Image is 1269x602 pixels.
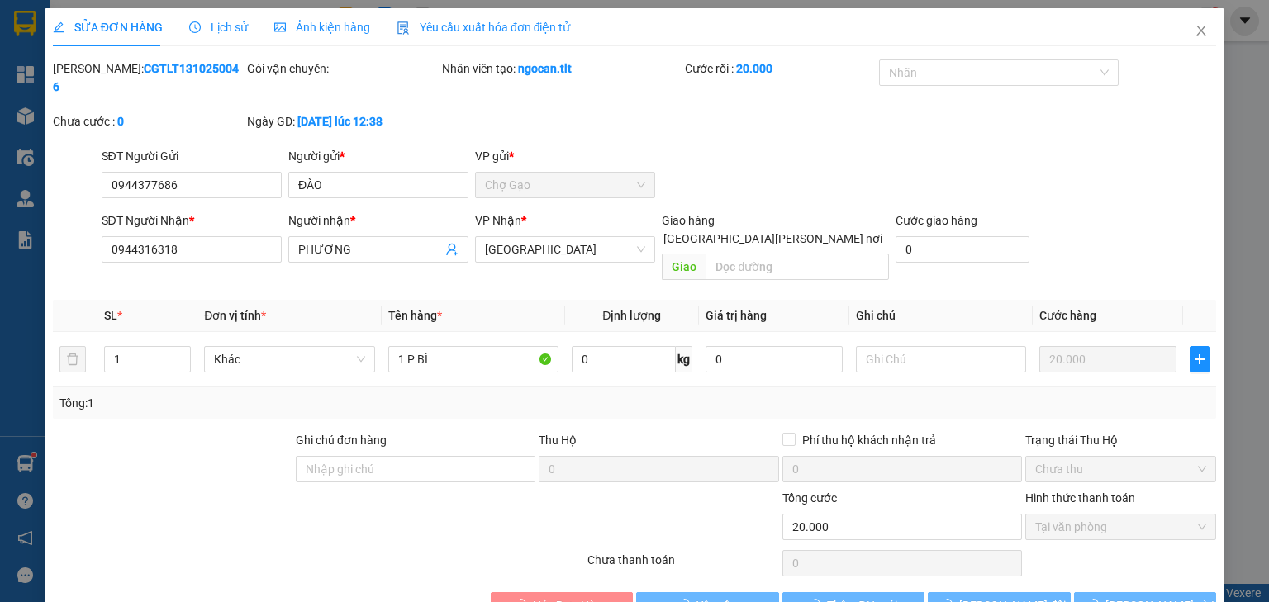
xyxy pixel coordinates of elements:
[1035,457,1206,481] span: Chưa thu
[602,309,661,322] span: Định lượng
[586,551,780,580] div: Chưa thanh toán
[274,21,286,33] span: picture
[662,214,715,227] span: Giao hàng
[518,62,572,75] b: ngocan.tlt
[247,59,438,78] div: Gói vận chuyển:
[445,243,459,256] span: user-add
[288,211,468,230] div: Người nhận
[53,21,163,34] span: SỬA ĐƠN HÀNG
[397,21,410,35] img: icon
[1039,346,1176,372] input: 0
[539,434,577,447] span: Thu Hộ
[657,230,889,248] span: [GEOGRAPHIC_DATA][PERSON_NAME] nơi
[189,21,248,34] span: Lịch sử
[1035,514,1206,539] span: Tại văn phòng
[274,21,370,34] span: Ảnh kiện hàng
[104,309,117,322] span: SL
[117,115,124,128] b: 0
[1178,8,1224,55] button: Close
[53,21,64,33] span: edit
[388,346,558,372] input: VD: Bàn, Ghế
[1190,346,1210,372] button: plus
[706,254,889,280] input: Dọc đường
[388,309,442,322] span: Tên hàng
[1191,353,1209,366] span: plus
[676,346,692,372] span: kg
[204,309,266,322] span: Đơn vị tính
[442,59,682,78] div: Nhân viên tạo:
[706,309,767,322] span: Giá trị hàng
[59,394,491,412] div: Tổng: 1
[1025,431,1216,449] div: Trạng thái Thu Hộ
[247,112,438,130] div: Ngày GD:
[297,115,383,128] b: [DATE] lúc 12:38
[1195,24,1208,37] span: close
[475,214,521,227] span: VP Nhận
[53,62,239,93] b: CGTLT1310250046
[896,214,977,227] label: Cước giao hàng
[53,59,244,96] div: [PERSON_NAME]:
[1039,309,1096,322] span: Cước hàng
[662,254,706,280] span: Giao
[856,346,1026,372] input: Ghi Chú
[782,491,837,505] span: Tổng cước
[796,431,943,449] span: Phí thu hộ khách nhận trả
[685,59,876,78] div: Cước rồi :
[485,173,645,197] span: Chợ Gạo
[475,147,655,165] div: VP gửi
[102,147,282,165] div: SĐT Người Gửi
[102,211,282,230] div: SĐT Người Nhận
[296,434,387,447] label: Ghi chú đơn hàng
[1025,491,1135,505] label: Hình thức thanh toán
[397,21,571,34] span: Yêu cầu xuất hóa đơn điện tử
[736,62,772,75] b: 20.000
[849,300,1033,332] th: Ghi chú
[214,347,364,372] span: Khác
[53,112,244,130] div: Chưa cước :
[485,237,645,262] span: Sài Gòn
[59,346,86,372] button: delete
[288,147,468,165] div: Người gửi
[296,456,535,482] input: Ghi chú đơn hàng
[189,21,201,33] span: clock-circle
[896,236,1029,263] input: Cước giao hàng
